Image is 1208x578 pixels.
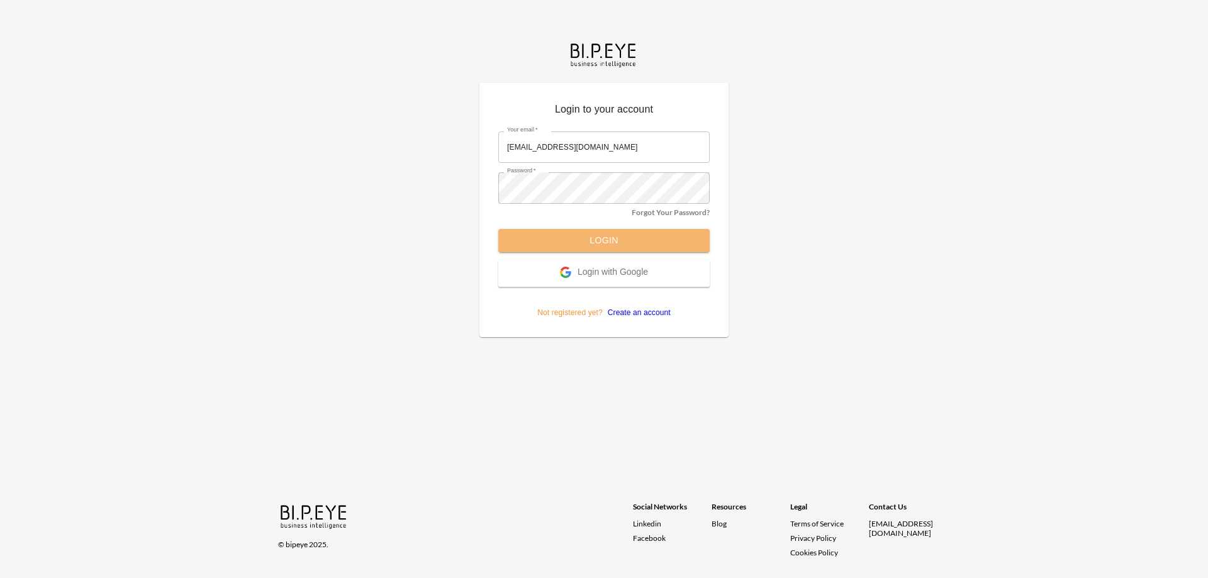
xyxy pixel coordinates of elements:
button: Login with Google [498,260,710,287]
a: Terms of Service [790,519,864,528]
a: Blog [712,519,727,528]
a: Linkedin [633,519,712,528]
div: [EMAIL_ADDRESS][DOMAIN_NAME] [869,519,948,538]
a: Privacy Policy [790,533,836,543]
label: Password [507,167,536,175]
div: Resources [712,502,790,519]
div: © bipeye 2025. [278,532,615,549]
span: Linkedin [633,519,661,528]
label: Your email [507,126,538,134]
div: Contact Us [869,502,948,519]
p: Login to your account [498,102,710,122]
a: Create an account [603,308,671,317]
div: Social Networks [633,502,712,519]
span: Facebook [633,533,666,543]
img: bipeye-logo [278,502,350,530]
button: Login [498,229,710,252]
p: Not registered yet? [498,287,710,318]
a: Facebook [633,533,712,543]
a: Forgot Your Password? [632,208,710,217]
span: Login with Google [578,267,648,279]
div: Legal [790,502,869,519]
a: Cookies Policy [790,548,838,557]
img: bipeye-logo [568,40,640,69]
